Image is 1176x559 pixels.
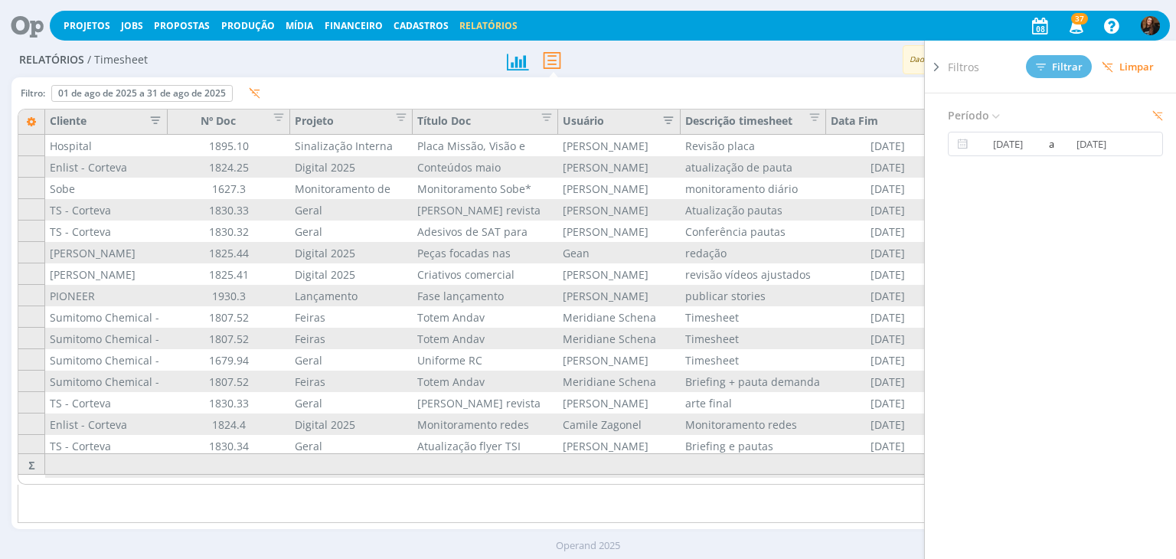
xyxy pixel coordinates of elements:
[45,435,168,456] div: TS - Corteva
[413,371,558,392] div: Totem Andav
[681,414,826,435] div: Monitoramento redes sociais
[58,87,226,100] span: 01 de ago de 2025 a 31 de ago de 2025
[826,392,949,414] div: [DATE]
[558,414,681,435] div: Camile Zagonel
[563,113,675,133] div: Usuário
[290,110,413,135] div: Projeto
[45,135,168,156] div: Hospital [GEOGRAPHIC_DATA]
[826,156,949,178] div: [DATE]
[413,392,558,414] div: [PERSON_NAME] revista Master Team 2025
[826,478,949,499] div: [DATE]
[413,156,558,178] div: Conteúdos maio
[1045,135,1055,153] span: a
[558,371,681,392] div: Meridiane Schena
[558,478,681,499] div: [PERSON_NAME]
[413,110,558,135] div: Título Doc
[1141,16,1160,35] img: T
[413,328,558,349] div: Totem Andav
[168,110,290,135] div: Nº Doc
[413,263,558,285] div: Criativos comercial
[168,285,290,306] div: 1930.3
[168,435,290,456] div: 1830.34
[826,135,949,156] div: [DATE]
[681,371,826,392] div: Briefing + pauta demanda
[168,349,290,371] div: 1679.94
[290,285,413,306] div: Lançamento P25300PWU
[45,285,168,306] div: PIONEER
[168,414,290,435] div: 1824.4
[59,20,115,32] button: Projetos
[168,242,290,263] div: 1825.44
[826,371,949,392] div: [DATE]
[263,113,285,127] button: Editar filtro para Coluna Nº Doc
[826,414,949,435] div: [DATE]
[286,19,313,32] a: Mídia
[320,20,387,32] button: Financeiro
[51,85,233,102] button: 01 de ago de 2025 a 31 de ago de 2025
[558,221,681,242] div: [PERSON_NAME]
[681,178,826,199] div: monitoramento diário
[290,263,413,285] div: Digital 2025
[558,285,681,306] div: [PERSON_NAME]
[826,199,949,221] div: [DATE]
[290,371,413,392] div: Feiras
[558,135,681,156] div: [PERSON_NAME]
[681,435,826,456] div: Briefing e pautas
[681,110,826,135] div: Descrição timesheet
[681,221,826,242] div: Conferência pautas
[681,328,826,349] div: Timesheet
[681,135,826,156] div: Revisão placa
[681,156,826,178] div: atualização de pauta
[681,306,826,328] div: Timesheet
[558,263,681,285] div: [PERSON_NAME]
[121,19,143,32] a: Jobs
[45,263,168,285] div: [PERSON_NAME]
[413,435,558,456] div: Atualização flyer TSI
[168,263,290,285] div: 1825.41
[281,20,318,32] button: Mídia
[45,328,168,349] div: Sumitomo Chemical - Institucional
[413,349,558,371] div: Uniforme RC
[1140,12,1161,39] button: T
[45,199,168,221] div: TS - Corteva
[558,242,681,263] div: Gean [PERSON_NAME]
[168,156,290,178] div: 1824.25
[413,242,558,263] div: Peças focadas nas problemáticas
[154,19,210,32] span: Propostas
[168,328,290,349] div: 1807.52
[826,221,949,242] div: [DATE]
[826,285,949,306] div: [DATE]
[826,242,949,263] div: [DATE]
[1060,12,1091,40] button: 37
[290,178,413,199] div: Monitoramento de Redes Sociais
[45,349,168,371] div: Sumitomo Chemical - Pastagem
[168,371,290,392] div: 1807.52
[50,113,162,133] div: Cliente
[413,414,558,435] div: Monitoramento redes sociais
[45,414,168,435] div: Enlist - Corteva
[681,349,826,371] div: Timesheet
[290,156,413,178] div: Digital 2025
[18,453,45,475] div: Σ
[290,306,413,328] div: Feiras
[168,135,290,156] div: 1895.10
[558,328,681,349] div: Meridiane Schena
[681,263,826,285] div: revisão vídeos ajustados
[831,113,943,133] div: Data Fim
[558,178,681,199] div: [PERSON_NAME]
[21,87,45,100] span: Filtro:
[826,306,949,328] div: [DATE]
[826,435,949,456] div: [DATE]
[221,19,275,32] a: Produção
[45,306,168,328] div: Sumitomo Chemical - Institucional
[290,392,413,414] div: Geral
[149,20,214,32] button: Propostas
[799,113,821,127] button: Editar filtro para Coluna Descrição timesheet
[290,478,413,499] div: Redes Sociais Unisc
[290,221,413,242] div: Geral
[558,306,681,328] div: Meridiane Schena
[558,156,681,178] div: [PERSON_NAME]
[217,20,279,32] button: Produção
[826,178,949,199] div: [DATE]
[413,478,558,499] div: Monitoramento redes sociais 2025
